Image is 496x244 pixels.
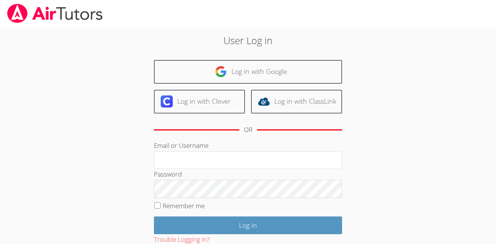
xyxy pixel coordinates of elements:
[154,141,208,150] label: Email or Username
[154,170,182,178] label: Password
[244,124,253,135] div: OR
[154,216,342,234] input: Log in
[251,90,342,114] a: Log in with ClassLink
[161,95,173,107] img: clever-logo-6eab21bc6e7a338710f1a6ff85c0baf02591cd810cc4098c63d3a4b26e2feb20.svg
[6,4,103,23] img: airtutors_banner-c4298cdbf04f3fff15de1276eac7730deb9818008684d7c2e4769d2f7ddbe033.png
[258,95,270,107] img: classlink-logo-d6bb404cc1216ec64c9a2012d9dc4662098be43eaf13dc465df04b49fa7ab582.svg
[215,66,227,78] img: google-logo-50288ca7cdecda66e5e0955fdab243c47b7ad437acaf1139b6f446037453330a.svg
[114,33,382,48] h2: User Log in
[154,90,245,114] a: Log in with Clever
[163,201,205,210] label: Remember me
[154,60,342,84] a: Log in with Google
